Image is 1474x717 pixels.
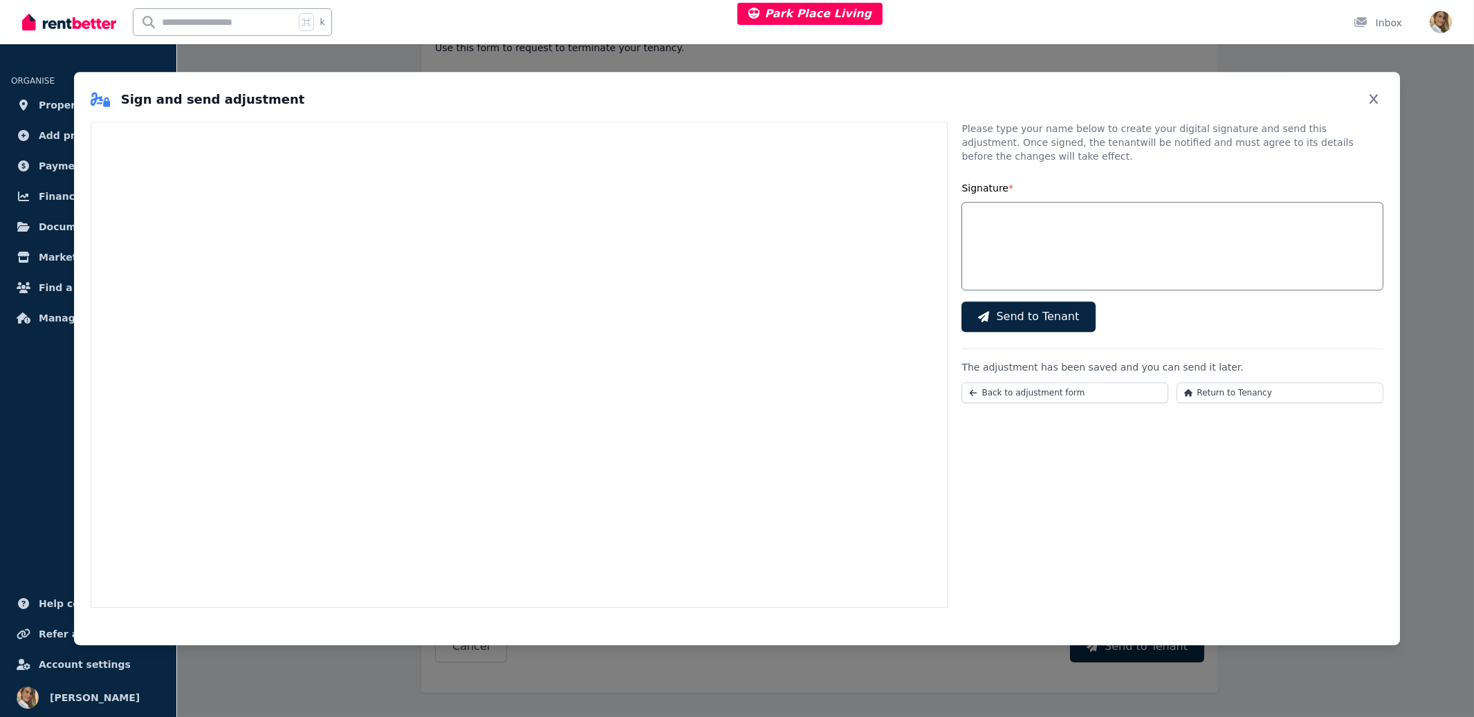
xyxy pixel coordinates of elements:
[961,360,1383,374] p: The adjustment has been saved and you can send it later.
[1197,387,1271,398] span: Return to Tenancy
[961,122,1383,163] p: Please type your name below to create your digital signature and send this adjustment. Once signe...
[961,183,1013,194] label: Signature
[91,90,305,109] h2: Sign and send adjustment
[1364,89,1383,111] button: Close
[961,301,1096,332] button: Send to Tenant
[961,382,1168,403] button: Back to adjustment form
[996,308,1079,325] span: Send to Tenant
[982,387,1085,398] span: Back to adjustment form
[1177,382,1383,403] button: Return to Tenancy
